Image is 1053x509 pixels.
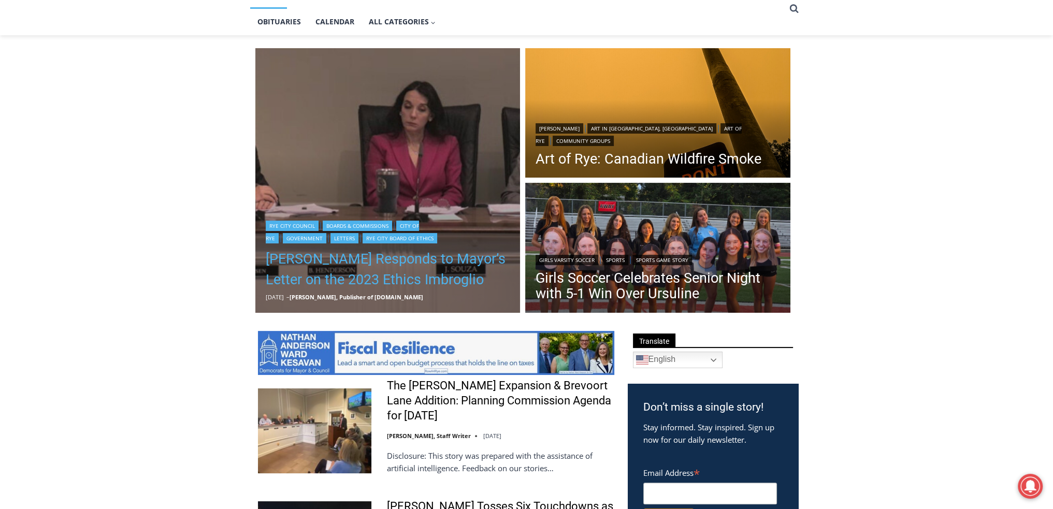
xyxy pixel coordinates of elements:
p: Stay informed. Stay inspired. Sign up now for our daily newsletter. [643,421,783,446]
a: Letters [330,233,358,243]
p: Disclosure: This story was prepared with the assistance of artificial intelligence. Feedback on o... [387,449,614,474]
a: [PERSON_NAME], Staff Writer [387,432,471,440]
img: The Osborn Expansion & Brevoort Lane Addition: Planning Commission Agenda for Tuesday, October 14... [258,388,371,473]
div: | | | [536,121,780,146]
a: The [PERSON_NAME] Expansion & Brevoort Lane Addition: Planning Commission Agenda for [DATE] [387,379,614,423]
img: en [636,354,648,366]
span: – [286,293,290,301]
div: | | [536,253,780,265]
a: Rye City Board of Ethics [363,233,437,243]
div: "The first chef I interviewed talked about coming to [GEOGRAPHIC_DATA] from [GEOGRAPHIC_DATA] in ... [262,1,489,100]
a: Boards & Commissions [323,221,392,231]
button: Child menu of All Categories [362,9,443,35]
a: Girls Varsity Soccer [536,255,598,265]
div: | | | | | [266,219,510,243]
a: Community Groups [553,136,614,146]
a: Calendar [308,9,362,35]
time: [DATE] [266,293,284,301]
a: Read More Art of Rye: Canadian Wildfire Smoke [525,48,790,181]
img: (PHOTO: Councilmembers Bill Henderson, Julie Souza and Mayor Josh Cohn during the City Council me... [255,48,521,313]
a: [PERSON_NAME], Publisher of [DOMAIN_NAME] [290,293,423,301]
a: Intern @ [DOMAIN_NAME] [249,100,502,129]
span: Translate [633,333,675,347]
a: Read More Henderson Responds to Mayor’s Letter on the 2023 Ethics Imbroglio [255,48,521,313]
label: Email Address [643,462,777,481]
img: [PHOTO: Canadian Wildfire Smoke. Few ventured out unmasked as the skies turned an eerie orange in... [525,48,790,181]
a: Sports Game Story [632,255,692,265]
span: Intern @ [DOMAIN_NAME] [271,103,480,126]
a: Girls Soccer Celebrates Senior Night with 5-1 Win Over Ursuline [536,270,780,301]
a: English [633,352,723,368]
a: [PERSON_NAME] Responds to Mayor’s Letter on the 2023 Ethics Imbroglio [266,249,510,290]
a: Obituaries [250,9,308,35]
time: [DATE] [483,432,501,440]
a: [PERSON_NAME] [536,123,583,134]
a: Art in [GEOGRAPHIC_DATA], [GEOGRAPHIC_DATA] [587,123,716,134]
a: Sports [602,255,628,265]
a: Government [283,233,326,243]
h3: Don’t miss a single story! [643,399,783,416]
img: (PHOTO: The 2025 Rye Girls Soccer seniors. L to R: Parker Calhoun, Claire Curran, Alessia MacKinn... [525,183,790,315]
a: Art of Rye: Canadian Wildfire Smoke [536,151,780,167]
a: Read More Girls Soccer Celebrates Senior Night with 5-1 Win Over Ursuline [525,183,790,315]
a: Rye City Council [266,221,319,231]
